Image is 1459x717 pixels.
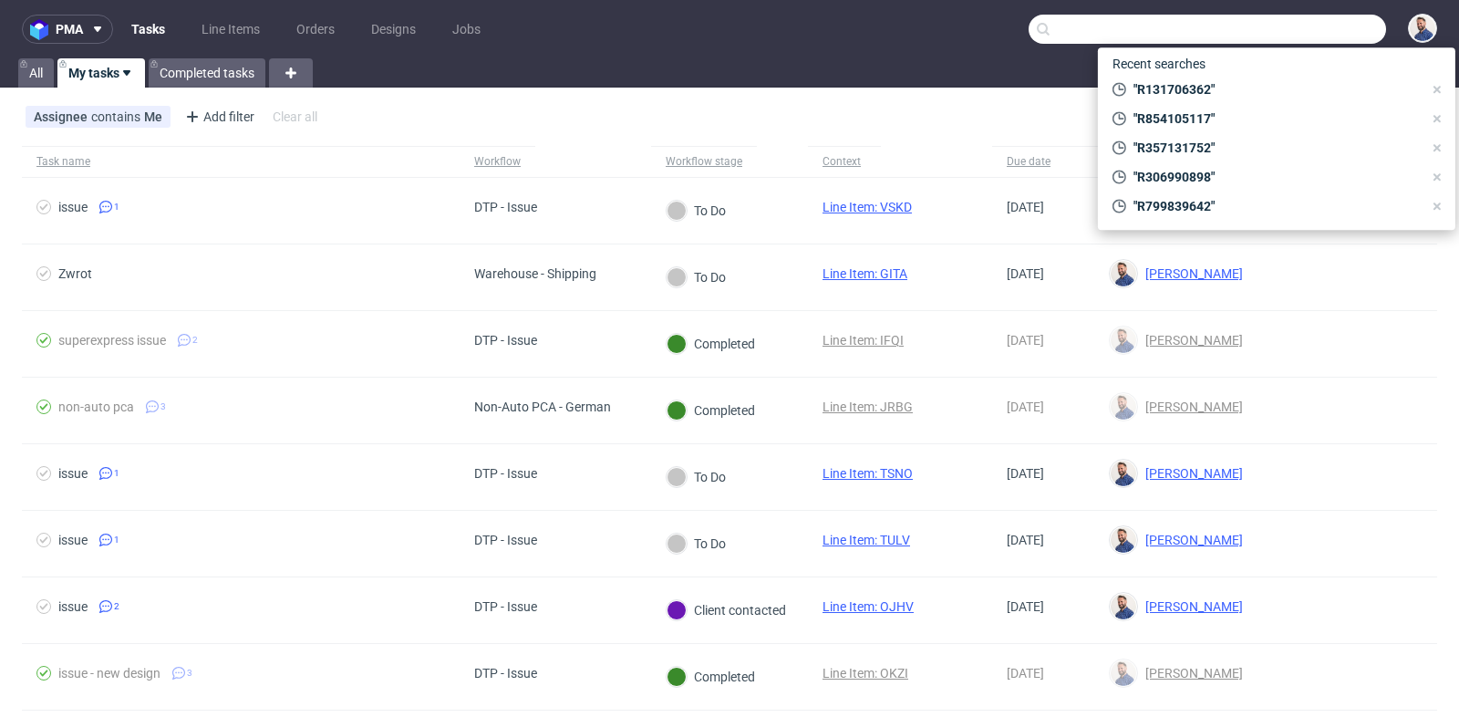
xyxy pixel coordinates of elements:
[36,154,445,170] span: Task name
[120,15,176,44] a: Tasks
[474,533,537,547] div: DTP - Issue
[30,19,56,40] img: logo
[1138,466,1243,481] span: [PERSON_NAME]
[474,599,537,614] div: DTP - Issue
[192,333,198,348] span: 2
[823,400,913,414] a: Line Item: JRBG
[22,15,113,44] button: pma
[474,466,537,481] div: DTP - Issue
[667,600,786,620] div: Client contacted
[1007,466,1044,481] span: [DATE]
[1007,333,1044,348] span: [DATE]
[1138,599,1243,614] span: [PERSON_NAME]
[57,58,145,88] a: My tasks
[178,102,258,131] div: Add filter
[441,15,492,44] a: Jobs
[58,533,88,547] div: issue
[474,200,537,214] div: DTP - Issue
[823,333,904,348] a: Line Item: IFQI
[58,200,88,214] div: issue
[474,333,537,348] div: DTP - Issue
[823,266,907,281] a: Line Item: GITA
[1138,266,1243,281] span: [PERSON_NAME]
[58,400,134,414] div: non-auto pca
[114,200,119,214] span: 1
[667,400,755,421] div: Completed
[667,467,726,487] div: To Do
[58,666,160,681] div: issue - new design
[667,667,755,687] div: Completed
[191,15,271,44] a: Line Items
[474,666,537,681] div: DTP - Issue
[1007,666,1044,681] span: [DATE]
[360,15,427,44] a: Designs
[474,400,611,414] div: Non-Auto PCA - German
[1111,660,1136,686] img: Michał Rachański
[1111,261,1136,286] img: Michał Rachański
[1138,533,1243,547] span: [PERSON_NAME]
[823,466,913,481] a: Line Item: TSNO
[1138,333,1243,348] span: [PERSON_NAME]
[58,599,88,614] div: issue
[1007,599,1044,614] span: [DATE]
[1111,594,1136,619] img: Michał Rachański
[667,267,726,287] div: To Do
[1007,533,1044,547] span: [DATE]
[114,599,119,614] span: 2
[474,266,596,281] div: Warehouse - Shipping
[823,154,866,169] div: Context
[144,109,162,124] div: Me
[667,334,755,354] div: Completed
[1007,266,1044,281] span: [DATE]
[823,533,910,547] a: Line Item: TULV
[114,466,119,481] span: 1
[1111,327,1136,353] img: Michał Rachański
[1126,168,1423,186] span: "R306990898"
[823,200,912,214] a: Line Item: VSKD
[91,109,144,124] span: contains
[285,15,346,44] a: Orders
[187,666,192,681] span: 3
[1410,16,1435,41] img: Michał Rachański
[667,534,726,554] div: To Do
[58,466,88,481] div: issue
[160,400,166,414] span: 3
[1007,154,1080,170] span: Due date
[1111,394,1136,420] img: Michał Rachański
[56,23,83,36] span: pma
[18,58,54,88] a: All
[1111,527,1136,553] img: Michał Rachański
[1138,666,1243,681] span: [PERSON_NAME]
[1138,400,1243,414] span: [PERSON_NAME]
[823,666,908,681] a: Line Item: OKZI
[1007,200,1044,214] span: [DATE]
[1126,80,1423,99] span: "R131706362"
[1111,461,1136,486] img: Michał Rachański
[823,599,914,614] a: Line Item: OJHV
[114,533,119,547] span: 1
[666,154,742,169] div: Workflow stage
[1007,400,1044,414] span: [DATE]
[1126,197,1423,215] span: "R799839642"
[58,333,166,348] div: superexpress issue
[1126,109,1423,128] span: "R854105117"
[34,109,91,124] span: Assignee
[1126,139,1423,157] span: "R357131752"
[1105,49,1213,78] span: Recent searches
[149,58,265,88] a: Completed tasks
[58,266,92,281] div: Zwrot
[269,104,321,130] div: Clear all
[667,201,726,221] div: To Do
[474,154,521,169] div: Workflow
